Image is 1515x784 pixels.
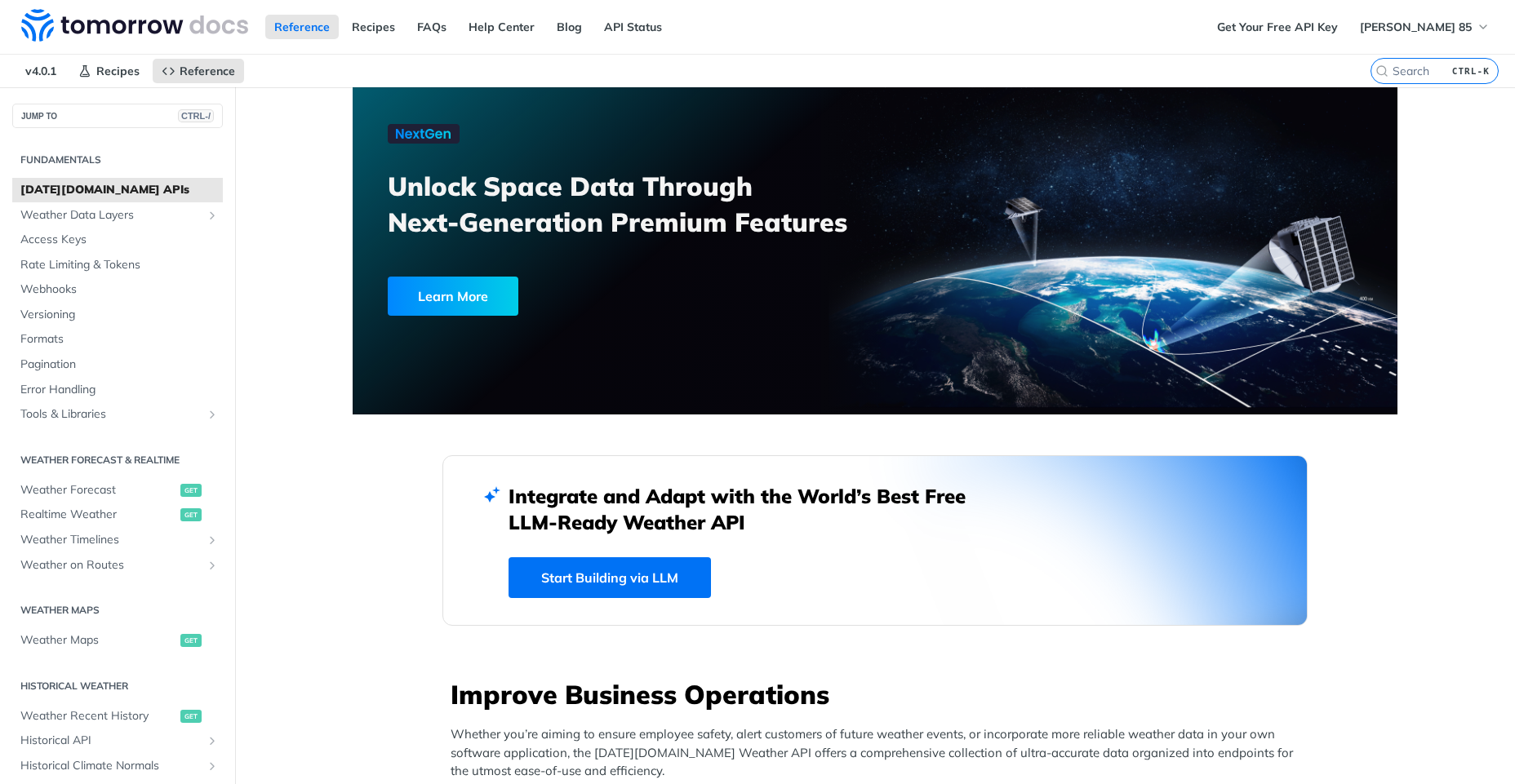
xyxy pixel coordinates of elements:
a: Blog [548,15,591,39]
span: Reference [180,64,235,78]
span: Weather Timelines [20,532,202,548]
img: Tomorrow.io Weather API Docs [21,9,248,42]
a: Webhooks [12,277,223,302]
a: Reference [265,15,339,39]
kbd: CTRL-K [1448,63,1494,79]
a: API Status [595,15,671,39]
p: Whether you’re aiming to ensure employee safety, alert customers of future weather events, or inc... [451,725,1308,781]
a: Historical APIShow subpages for Historical API [12,729,223,753]
a: [DATE][DOMAIN_NAME] APIs [12,178,223,202]
button: Show subpages for Historical Climate Normals [206,760,219,773]
a: Access Keys [12,228,223,252]
button: Show subpages for Weather Data Layers [206,209,219,222]
span: get [180,634,202,647]
a: Versioning [12,303,223,327]
a: Pagination [12,352,223,377]
span: Tools & Libraries [20,406,202,423]
span: Weather on Routes [20,557,202,574]
span: CTRL-/ [178,109,214,122]
a: Weather Mapsget [12,628,223,653]
a: Error Handling [12,378,223,402]
span: Recipes [96,64,140,78]
button: Show subpages for Weather Timelines [206,534,219,547]
h2: Fundamentals [12,153,223,167]
a: Formats [12,327,223,352]
a: Realtime Weatherget [12,503,223,527]
h2: Integrate and Adapt with the World’s Best Free LLM-Ready Weather API [509,483,990,535]
span: Weather Recent History [20,708,176,724]
a: Recipes [343,15,404,39]
span: Historical Climate Normals [20,758,202,774]
h2: Weather Maps [12,603,223,618]
span: Webhooks [20,281,219,298]
span: Realtime Weather [20,507,176,523]
a: Get Your Free API Key [1208,15,1347,39]
h3: Improve Business Operations [451,676,1308,712]
button: Show subpages for Weather on Routes [206,559,219,572]
a: Weather on RoutesShow subpages for Weather on Routes [12,553,223,578]
h3: Unlock Space Data Through Next-Generation Premium Features [388,168,893,240]
span: Historical API [20,733,202,749]
span: Weather Forecast [20,482,176,498]
span: get [180,484,202,497]
span: Pagination [20,357,219,373]
span: Access Keys [20,232,219,248]
span: v4.0.1 [16,59,65,83]
a: Weather Recent Historyget [12,704,223,729]
img: NextGen [388,124,460,144]
a: Learn More [388,277,792,316]
a: Reference [153,59,244,83]
span: Versioning [20,307,219,323]
h2: Historical Weather [12,679,223,693]
button: [PERSON_NAME] 85 [1351,15,1499,39]
button: Show subpages for Tools & Libraries [206,408,219,421]
span: [DATE][DOMAIN_NAME] APIs [20,182,219,198]
a: Help Center [460,15,544,39]
a: Recipes [69,59,149,83]
a: Rate Limiting & Tokens [12,253,223,277]
span: get [180,508,202,521]
span: [PERSON_NAME] 85 [1360,20,1472,34]
button: JUMP TOCTRL-/ [12,104,223,128]
span: Formats [20,331,219,348]
span: Weather Maps [20,632,176,649]
a: Tools & LibrariesShow subpages for Tools & Libraries [12,402,223,427]
a: Weather Forecastget [12,478,223,503]
span: Error Handling [20,382,219,398]
button: Show subpages for Historical API [206,734,219,747]
span: get [180,710,202,723]
svg: Search [1375,64,1388,78]
a: Historical Climate NormalsShow subpages for Historical Climate Normals [12,754,223,778]
div: Learn More [388,277,518,316]
span: Weather Data Layers [20,207,202,224]
a: Weather Data LayersShow subpages for Weather Data Layers [12,203,223,228]
a: Weather TimelinesShow subpages for Weather Timelines [12,528,223,552]
h2: Weather Forecast & realtime [12,453,223,467]
span: Rate Limiting & Tokens [20,257,219,273]
a: Start Building via LLM [509,557,711,598]
a: FAQs [408,15,455,39]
